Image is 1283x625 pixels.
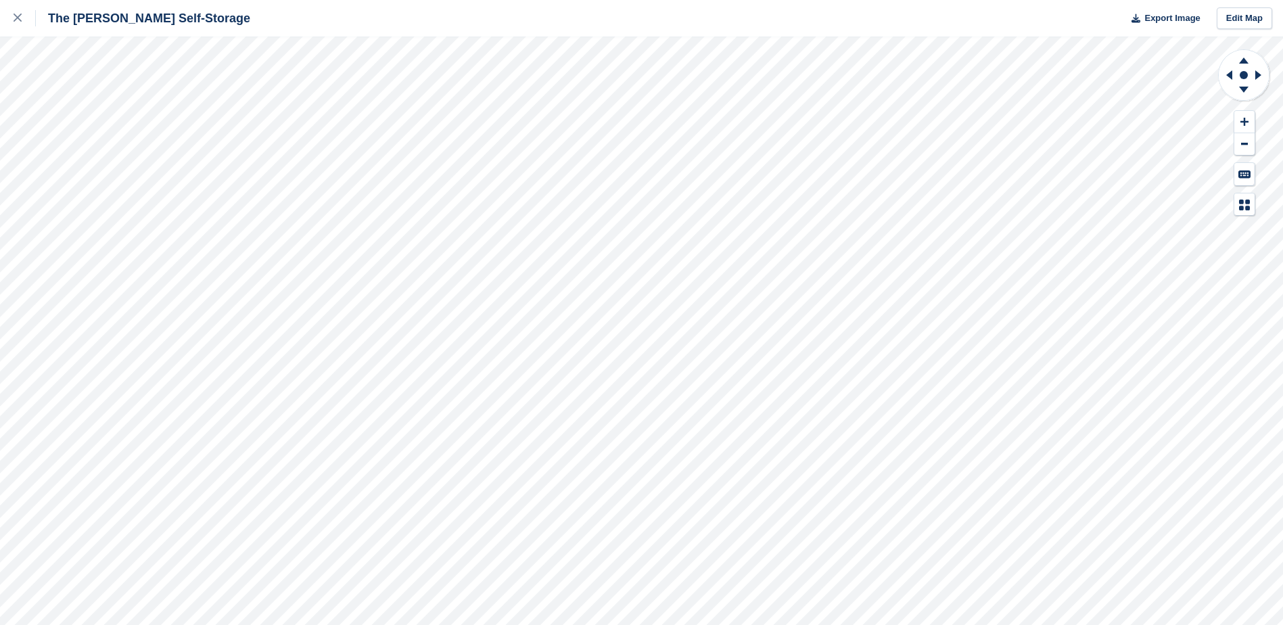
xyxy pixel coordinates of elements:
button: Map Legend [1234,193,1255,216]
span: Export Image [1144,11,1200,25]
button: Export Image [1123,7,1200,30]
button: Zoom Out [1234,133,1255,156]
div: The [PERSON_NAME] Self-Storage [36,10,250,26]
button: Keyboard Shortcuts [1234,163,1255,185]
a: Edit Map [1217,7,1272,30]
button: Zoom In [1234,111,1255,133]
